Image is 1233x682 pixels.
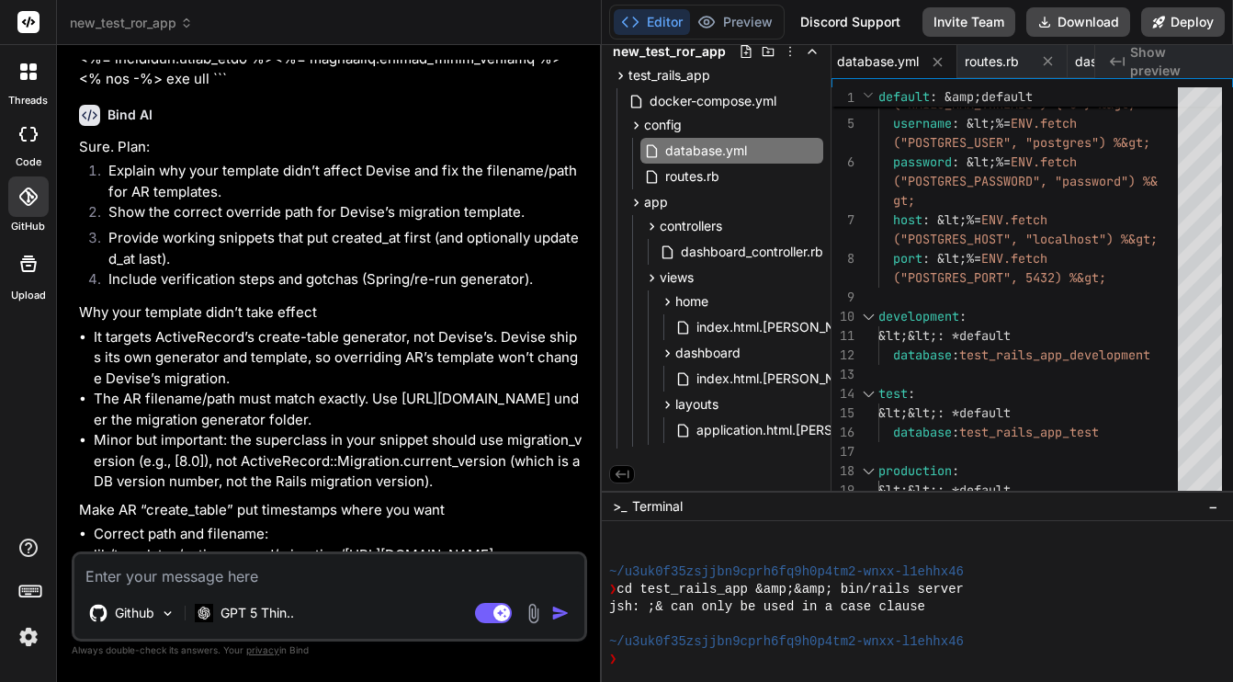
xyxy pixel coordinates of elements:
p: Github [115,604,154,622]
span: test_rails_app_test [959,424,1099,440]
span: ("POSTGRES_USER", "postgres") %&gt; [893,134,1150,151]
span: : &lt;%= [922,250,981,267]
p: Sure. Plan: [79,137,583,158]
span: : [952,424,959,440]
span: database [893,424,952,440]
li: It targets ActiveRecord’s create-table generator, not Devise’s. Devise ships its own generator an... [94,327,583,390]
p: GPT 5 Thin.. [221,604,294,622]
div: 14 [831,384,854,404]
button: Editor [614,9,690,35]
div: 17 [831,442,854,461]
span: : &lt;%= [922,211,981,228]
div: 18 [831,461,854,481]
span: routes.rb [965,52,1019,71]
span: index.html.[PERSON_NAME] [695,368,870,390]
img: GPT 5 Thinking High [195,604,213,621]
span: cd test_rails_app &amp;&amp; bin/rails server [616,581,964,598]
p: Always double-check its answers. Your in Bind [72,642,587,659]
span: : &amp;default [930,88,1033,105]
label: threads [8,93,48,108]
span: : [908,385,915,402]
button: Download [1026,7,1130,37]
span: ("POSTGRES_PORT", 5432) %&gt; [893,269,1106,286]
span: default [878,88,930,105]
div: 8 [831,249,854,268]
label: GitHub [11,219,45,234]
span: home [675,292,708,311]
p: Make AR “create_table” put timestamps where you want [79,500,583,521]
img: settings [13,621,44,653]
span: index.html.[PERSON_NAME] [695,316,870,338]
li: Provide working snippets that put created_at first (and optionally updated_at last). [94,228,583,269]
div: 19 [831,481,854,500]
span: ❯ [609,651,616,668]
label: code [16,154,41,170]
span: dashboard [675,344,741,362]
span: ~/u3uk0f35zsjjbn9cprh6fq9h0p4tm2-wnxx-l1ehhx46 [609,633,964,651]
span: host [893,211,922,228]
span: ENV.fetch [981,211,1047,228]
span: test_rails_app [628,66,710,85]
li: Show the correct override path for Devise’s migration template. [94,202,583,228]
span: &lt;&lt;: *default [878,404,1011,421]
span: new_test_ror_app [70,14,193,32]
span: >_ [613,497,627,516]
div: Click to collapse the range. [856,307,880,326]
li: Minor but important: the superclass in your snippet should use migration_version (e.g., [8.0]), n... [94,430,583,493]
span: production [878,462,952,479]
li: The AR filename/path must match exactly. Use [URL][DOMAIN_NAME] under the migration generator fol... [94,389,583,430]
span: jsh: ;& can only be used in a case clause [609,598,925,616]
span: app [644,193,668,211]
div: 11 [831,326,854,346]
div: 6 [831,153,854,172]
button: − [1205,492,1222,521]
span: Terminal [632,497,683,516]
span: database.yml [663,140,749,162]
span: username [893,115,952,131]
span: development [878,308,959,324]
span: test [878,385,908,402]
span: : &lt;%= [952,115,1011,131]
span: password [893,153,952,170]
div: Click to collapse the range. [856,461,880,481]
span: &lt;&lt;: *default [878,327,1011,344]
div: 15 [831,404,854,423]
div: Discord Support [789,7,911,37]
span: ENV.fetch [1011,115,1077,131]
img: Pick Models [160,606,175,621]
label: Upload [11,288,46,303]
span: docker-compose.yml [648,90,778,112]
img: icon [551,604,570,622]
span: dashboard_controller.rb [1075,52,1213,71]
span: − [1208,497,1218,516]
span: privacy [246,644,279,655]
span: &lt;&lt;: *default [878,482,1011,498]
img: attachment [523,603,544,624]
span: database [893,347,952,363]
div: 12 [831,346,854,365]
span: new_test_ror_app [613,42,726,61]
div: Click to collapse the range. [856,384,880,404]
span: ENV.fetch [981,250,1047,267]
li: Explain why your template didn’t affect Devise and fix the filename/path for AR templates. [94,161,583,202]
span: ("POSTGRES_PASSWORD", "password") %& [893,173,1158,189]
span: application.html.[PERSON_NAME] [695,419,903,441]
li: Include verification steps and gotchas (Spring/re-run generator). [94,269,583,295]
span: views [660,268,694,287]
div: 9 [831,288,854,307]
span: routes.rb [663,165,721,188]
div: 5 [831,114,854,133]
span: port [893,250,922,267]
p: Why your template didn’t take effect [79,302,583,324]
span: 1 [831,88,854,108]
span: : [952,347,959,363]
span: dashboard_controller.rb [679,241,825,263]
p: Correct path and filename: lib/templates/active_record/migration/[URL][DOMAIN_NAME] [94,524,583,565]
h6: Bind AI [107,106,153,124]
span: : [952,462,959,479]
div: 16 [831,423,854,442]
span: database.yml [837,52,919,71]
span: ❯ [609,581,616,598]
button: Deploy [1141,7,1225,37]
div: 13 [831,365,854,384]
